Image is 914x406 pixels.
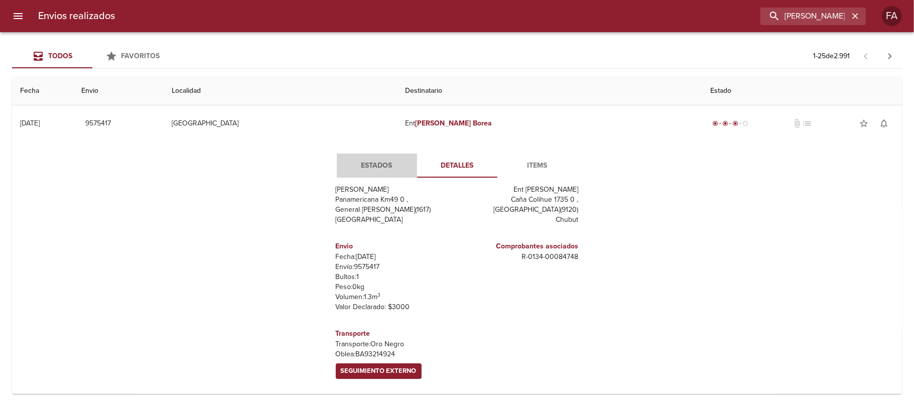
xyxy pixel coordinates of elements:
span: No tiene documentos adjuntos [792,118,802,128]
span: 9575417 [85,117,111,130]
span: No tiene pedido asociado [802,118,812,128]
p: Valor Declarado: $ 3000 [336,302,453,312]
div: FA [882,6,902,26]
span: star_border [859,118,869,128]
th: Destinatario [397,77,702,105]
div: En viaje [710,118,750,128]
span: Estados [343,160,411,172]
span: Detalles [423,160,491,172]
span: radio_button_checked [722,120,728,126]
button: Agregar a favoritos [854,113,874,133]
h6: Envio [336,241,453,252]
h6: Transporte [336,328,453,339]
th: Estado [702,77,902,105]
span: radio_button_unchecked [742,120,748,126]
span: Todos [48,52,72,60]
sup: 3 [378,292,381,298]
span: radio_button_checked [732,120,738,126]
button: 9575417 [81,114,115,133]
em: Borea [473,119,492,127]
span: radio_button_checked [712,120,718,126]
button: menu [6,4,30,28]
p: Transporte: Oro Negro [336,339,453,349]
p: Oblea: BA93214924 [336,349,453,359]
td: Ent [397,105,702,142]
em: [PERSON_NAME] [415,119,471,127]
p: 1 - 25 de 2.991 [813,51,850,61]
p: Panamericana Km49 0 , [336,195,453,205]
h6: Envios realizados [38,8,115,24]
p: Bultos: 1 [336,272,453,282]
input: buscar [760,8,849,25]
button: Activar notificaciones [874,113,894,133]
p: Envío: 9575417 [336,262,453,272]
p: Fecha: [DATE] [336,252,453,262]
p: Volumen: 1.3 m [336,292,453,302]
span: Items [503,160,572,172]
td: [GEOGRAPHIC_DATA] [164,105,398,142]
span: Favoritos [121,52,160,60]
p: R - 0134 - 00084748 [461,252,579,262]
div: Tabs Envios [12,44,173,68]
p: Peso: 0 kg [336,282,453,292]
p: [PERSON_NAME] [336,185,453,195]
span: Seguimiento Externo [341,365,417,377]
th: Localidad [164,77,398,105]
h6: Comprobantes asociados [461,241,579,252]
div: [DATE] [20,119,40,127]
p: [GEOGRAPHIC_DATA] ( 9120 ) [461,205,579,215]
p: Chubut [461,215,579,225]
a: Seguimiento Externo [336,363,422,379]
span: Pagina siguiente [878,44,902,68]
p: [GEOGRAPHIC_DATA] [336,215,453,225]
th: Fecha [12,77,73,105]
span: notifications_none [879,118,889,128]
th: Envio [73,77,164,105]
div: Abrir información de usuario [882,6,902,26]
p: General [PERSON_NAME] ( 1617 ) [336,205,453,215]
div: Tabs detalle de guia [337,154,578,178]
p: Caña Colihue 1735 0 , [461,195,579,205]
p: Ent [PERSON_NAME] [461,185,579,195]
